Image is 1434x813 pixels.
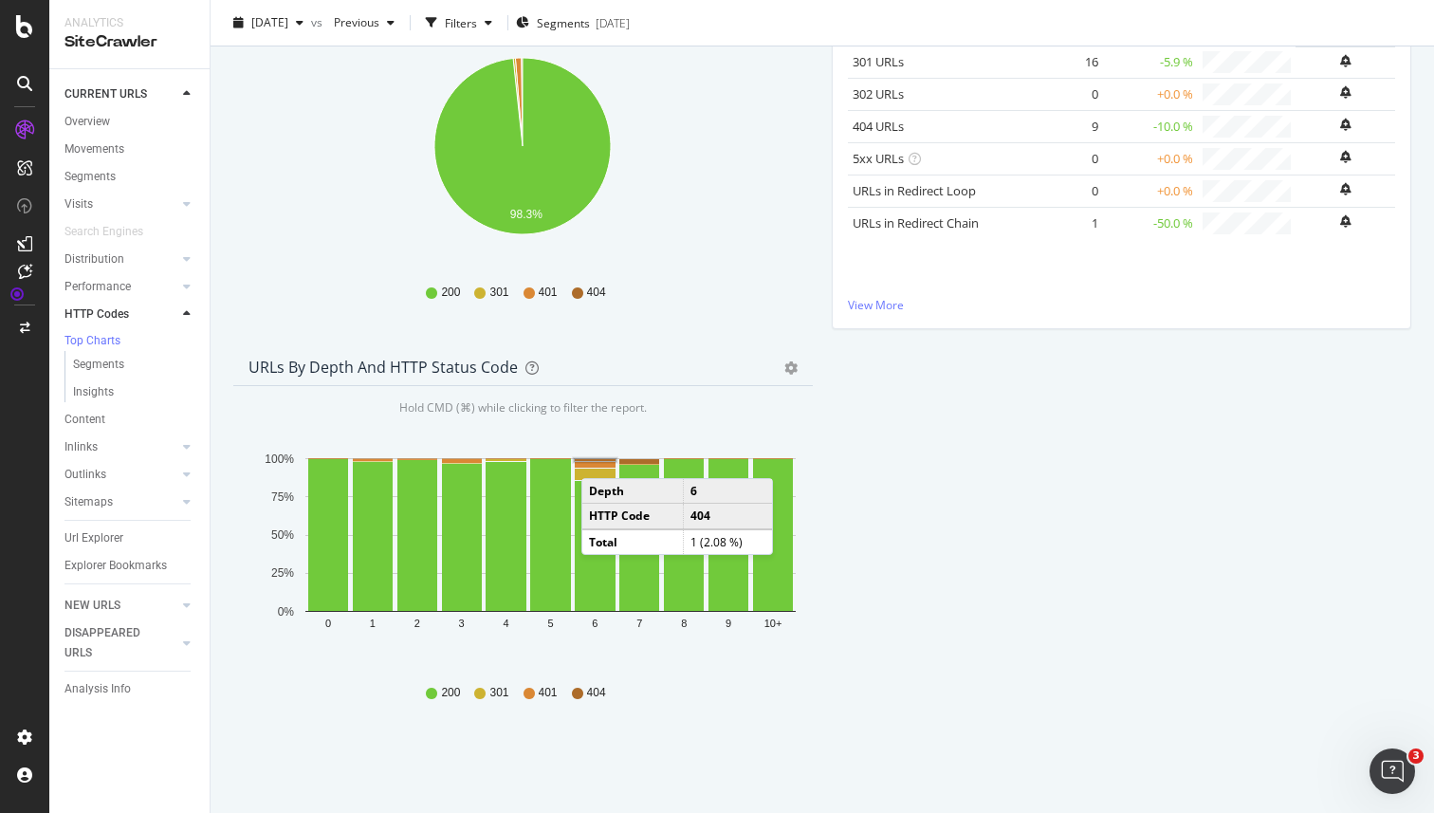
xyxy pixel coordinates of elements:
div: bell-plus [1340,151,1351,163]
a: 404 URLs [853,118,904,135]
span: 200 [441,285,460,301]
a: Outlinks [64,465,177,485]
div: Performance [64,277,131,297]
a: Search Engines [64,222,162,242]
td: 1 [1027,207,1103,239]
td: 404 [683,504,772,529]
div: Content [64,410,105,430]
button: By HTTP Code [675,401,798,432]
span: By HTTP Code [691,409,766,425]
td: Total [582,529,683,554]
div: Search Engines [64,222,143,242]
div: Sitemaps [64,492,113,512]
text: 4 [504,619,509,630]
button: [DATE] [226,8,311,38]
td: 9 [1027,110,1103,142]
a: Overview [64,112,196,132]
div: SiteCrawler [64,31,194,53]
td: 0 [1027,175,1103,207]
td: -5.9 % [1103,46,1198,79]
a: Content [64,410,196,430]
button: Segments[DATE] [516,8,630,38]
a: CURRENT URLS [64,84,177,104]
a: URLs in Redirect Loop [853,182,976,199]
td: 6 [683,479,772,504]
text: 0% [278,605,295,619]
a: Distribution [64,249,177,269]
text: 6 [592,619,597,630]
td: +0.0 % [1103,78,1198,110]
a: Explorer Bookmarks [64,556,196,576]
svg: A chart. [248,46,796,267]
text: 75% [271,490,294,504]
td: HTTP Code [582,504,683,529]
svg: A chart. [248,447,796,667]
div: NEW URLS [64,596,120,616]
text: 25% [271,567,294,581]
span: vs [311,14,326,30]
a: Inlinks [64,437,177,457]
td: 0 [1027,78,1103,110]
text: 8 [681,619,687,630]
div: gear [784,361,798,375]
td: +0.0 % [1103,175,1198,207]
div: Movements [64,139,124,159]
td: 1 (2.08 %) [683,529,772,554]
text: 9 [726,619,731,630]
span: 404 [587,285,606,301]
div: bell-plus [1340,55,1351,67]
div: Segments [64,167,116,187]
a: 301 URLs [853,53,904,70]
div: Url Explorer [64,528,123,548]
text: 7 [636,619,642,630]
a: Performance [64,277,177,297]
div: Distribution [64,249,124,269]
a: Url Explorer [64,528,196,548]
span: 401 [539,285,558,301]
text: 2 [414,619,420,630]
text: 1 [370,619,376,630]
a: Analysis Info [64,679,196,699]
span: 200 [441,685,460,701]
a: 5xx URLs [853,150,904,167]
td: -50.0 % [1103,207,1198,239]
span: 301 [489,685,508,701]
a: Segments [64,167,196,187]
text: 0 [325,619,331,630]
p: 👀 Curious about Botify Assist? Check out these use cases to explore what Assist can do! [35,54,280,73]
span: All HTTP Codes [559,409,639,425]
a: URLs in Redirect Chain [853,214,979,231]
div: [DATE] [596,14,630,30]
div: Visits [64,194,93,214]
span: 401 [539,685,558,701]
span: 404 [587,685,606,701]
a: 302 URLs [853,85,904,102]
div: bell-plus [1340,119,1351,131]
div: Outlinks [64,465,106,485]
text: 100% [265,453,294,466]
div: Analytics [64,15,194,31]
text: 3 [459,619,465,630]
button: All HTTP Codes [542,401,671,432]
div: Segments [73,355,124,375]
div: Filters [445,14,477,30]
div: bell-plus [1340,215,1351,228]
span: 2025 Aug. 10th [251,14,288,30]
div: Overview [64,112,110,132]
text: 50% [271,528,294,542]
td: +0.0 % [1103,142,1198,175]
div: bell-plus [1340,86,1351,99]
div: URLs by Depth and HTTP Status Code [248,358,518,377]
button: Filters [418,8,500,38]
text: 98.3% [510,209,542,222]
div: Analysis Info [64,679,131,699]
div: Explorer Bookmarks [64,556,167,576]
td: 16 [1027,46,1103,79]
text: 5 [547,619,553,630]
a: DISAPPEARED URLS [64,623,177,663]
div: Insights [73,382,114,402]
a: Segments [73,355,196,375]
text: 10+ [764,619,782,630]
